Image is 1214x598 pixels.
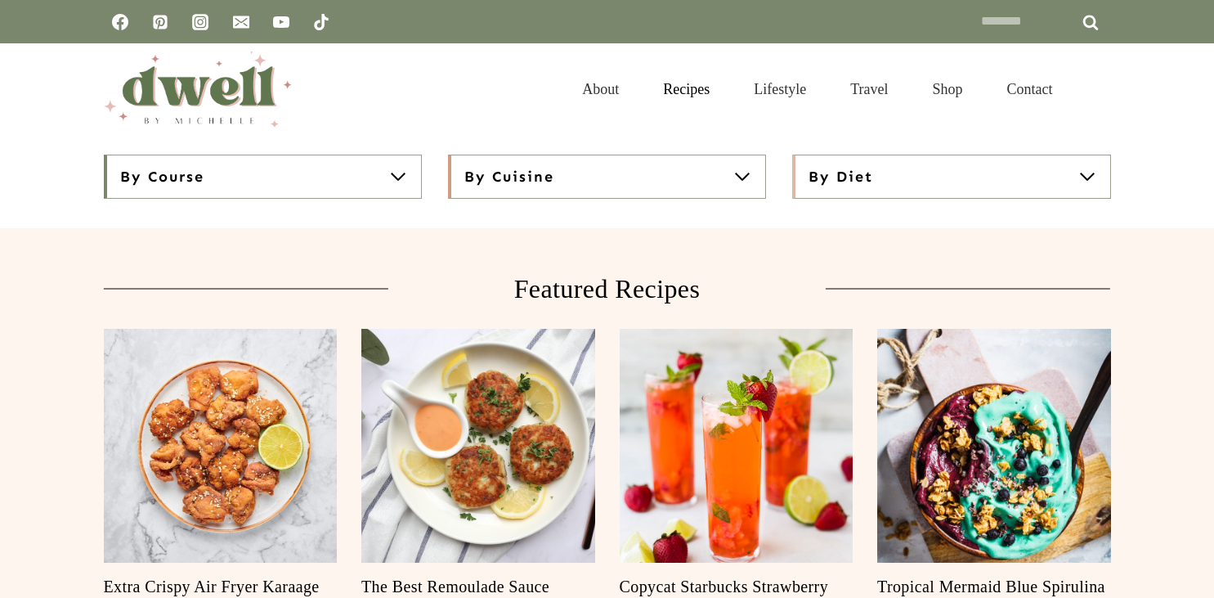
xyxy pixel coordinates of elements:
span: By Course [120,167,204,187]
a: Pinterest [144,6,177,38]
img: crispy chicken karaage on a plate and a slice of lemon [104,329,338,563]
img: easy breakfast blue smoothie bowl with toppings spirulina coconut bowl spoon [877,329,1111,563]
a: TikTok [305,6,338,38]
nav: Primary Navigation [560,61,1074,118]
img: Crab,Cake,With,Remoulade,Sauce,And,Lemon,In,A,White [361,329,595,563]
img: DWELL by michelle [104,52,292,127]
a: YouTube [265,6,298,38]
a: Read More Copycat Starbucks Strawberry Lemonade (Secret Menu Recipe) [620,329,853,563]
a: About [560,61,641,118]
button: By Cuisine [448,155,766,199]
button: By Diet [792,155,1110,199]
span: By Diet [809,167,873,187]
h2: Featured Recipes [414,269,800,308]
a: Travel [828,61,910,118]
a: Shop [910,61,984,118]
a: Recipes [641,61,732,118]
a: Email [225,6,258,38]
button: View Search Form [1083,75,1111,103]
a: Contact [985,61,1075,118]
img: starbucks secret menu copycat recipe strawberry lemonade [620,329,853,563]
a: Facebook [104,6,137,38]
a: Read More The Best Remoulade Sauce Recipe for Crab Cakes [361,329,595,563]
a: Read More Extra Crispy Air Fryer Karaage (Japanese Fried Chicken) [104,329,338,563]
span: By Cuisine [464,167,554,187]
a: Lifestyle [732,61,828,118]
button: By Course [104,155,422,199]
a: Read More Tropical Mermaid Blue Spirulina Smoothie Bowl [877,329,1111,563]
a: Instagram [184,6,217,38]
